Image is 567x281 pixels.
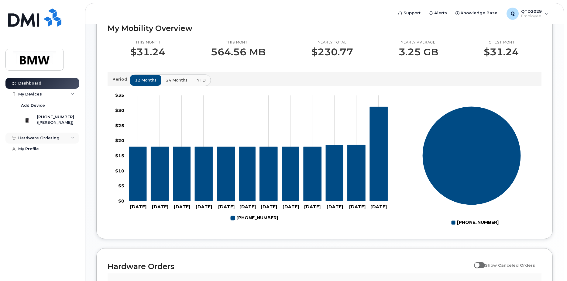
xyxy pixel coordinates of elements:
[152,204,168,210] tspan: [DATE]
[541,255,562,276] iframe: Messenger Launcher
[394,7,425,19] a: Support
[115,153,124,158] tspan: $15
[311,40,353,45] p: Yearly total
[451,217,499,228] g: Legend
[211,47,266,57] p: 564.56 MB
[485,263,535,268] span: Show Canceled Orders
[484,40,519,45] p: Highest month
[130,40,165,45] p: This month
[130,204,146,210] tspan: [DATE]
[311,47,353,57] p: $230.77
[166,77,187,83] span: 24 months
[399,47,438,57] p: 3.25 GB
[434,10,447,16] span: Alerts
[502,8,552,20] div: QTD2029
[461,10,497,16] span: Knowledge Base
[283,204,299,210] tspan: [DATE]
[404,10,421,16] span: Support
[451,7,502,19] a: Knowledge Base
[108,262,471,271] h2: Hardware Orders
[211,40,266,45] p: This month
[115,107,124,113] tspan: $30
[261,204,277,210] tspan: [DATE]
[521,9,542,14] span: QTD2029
[115,168,124,173] tspan: $10
[474,259,479,264] input: Show Canceled Orders
[130,47,165,57] p: $31.24
[115,123,124,128] tspan: $25
[129,107,388,201] g: 864-907-1766
[197,77,206,83] span: YTD
[115,92,124,98] tspan: $35
[422,106,521,227] g: Chart
[510,10,515,17] span: Q
[218,204,235,210] tspan: [DATE]
[425,7,451,19] a: Alerts
[484,47,519,57] p: $31.24
[231,213,278,223] g: 864-907-1766
[108,24,541,33] h2: My Mobility Overview
[115,138,124,143] tspan: $20
[112,76,130,82] p: Period
[196,204,212,210] tspan: [DATE]
[521,14,542,19] span: Employee
[370,204,387,210] tspan: [DATE]
[399,40,438,45] p: Yearly average
[118,198,124,204] tspan: $0
[422,106,521,205] g: Series
[304,204,321,210] tspan: [DATE]
[118,183,124,189] tspan: $5
[239,204,256,210] tspan: [DATE]
[327,204,343,210] tspan: [DATE]
[231,213,278,223] g: Legend
[115,92,390,223] g: Chart
[349,204,366,210] tspan: [DATE]
[174,204,190,210] tspan: [DATE]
